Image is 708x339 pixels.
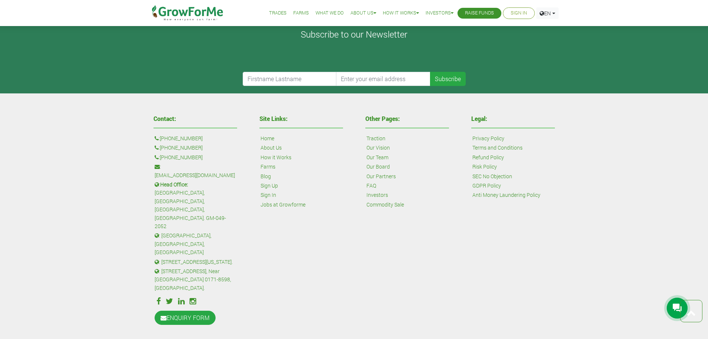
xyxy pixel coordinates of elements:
a: Refund Policy [472,153,504,161]
a: Sign In [261,191,276,199]
a: Our Team [366,153,388,161]
a: Risk Policy [472,163,497,171]
a: Traction [366,134,385,143]
input: Firstname Lastname [243,72,337,86]
h4: Legal: [471,116,555,122]
h4: Site Links: [259,116,343,122]
a: [PHONE_NUMBER] [160,153,203,161]
a: Raise Funds [465,9,494,17]
a: [PHONE_NUMBER] [160,134,203,143]
a: [EMAIL_ADDRESS][DOMAIN_NAME] [155,171,235,179]
p: : [STREET_ADDRESS], Near [GEOGRAPHIC_DATA] 0171-8598, [GEOGRAPHIC_DATA]. [155,267,236,292]
a: EN [536,7,559,19]
a: [PHONE_NUMBER] [160,144,203,152]
p: : [155,163,236,179]
a: Blog [261,172,271,180]
a: How it Works [383,9,419,17]
a: Investors [366,191,388,199]
iframe: reCAPTCHA [243,43,356,72]
p: : [STREET_ADDRESS][US_STATE]. [155,258,236,266]
a: ENQUIRY FORM [155,311,216,325]
a: Jobs at Growforme [261,201,305,209]
p: : [GEOGRAPHIC_DATA], [GEOGRAPHIC_DATA], [GEOGRAPHIC_DATA], [GEOGRAPHIC_DATA]. GM-049-2052 [155,180,236,230]
a: Home [261,134,274,143]
p: : [155,153,236,161]
a: Sign Up [261,182,278,190]
a: Trades [269,9,287,17]
a: Anti Money Laundering Policy [472,191,540,199]
button: Subscribe [430,72,466,86]
input: Enter your email address [336,72,430,86]
a: Sign In [511,9,527,17]
a: SEC No Objection [472,172,512,180]
h4: Contact: [153,116,237,122]
a: Our Partners [366,172,396,180]
p: : [GEOGRAPHIC_DATA], [GEOGRAPHIC_DATA], [GEOGRAPHIC_DATA] [155,231,236,256]
a: Commodity Sale [366,201,404,209]
a: Privacy Policy [472,134,504,143]
a: FAQ [366,182,376,190]
a: Farms [261,163,275,171]
a: Farms [293,9,309,17]
h4: Subscribe to our Newsletter [9,29,699,40]
h4: Other Pages: [365,116,449,122]
a: Our Vision [366,144,390,152]
a: About Us [261,144,282,152]
a: What We Do [316,9,344,17]
a: Investors [426,9,453,17]
a: Our Board [366,163,390,171]
b: Head Office: [160,181,188,188]
a: GDPR Policy [472,182,501,190]
p: : [155,144,236,152]
a: Terms and Conditions [472,144,523,152]
a: About Us [350,9,376,17]
a: How it Works [261,153,291,161]
p: : [155,134,236,143]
